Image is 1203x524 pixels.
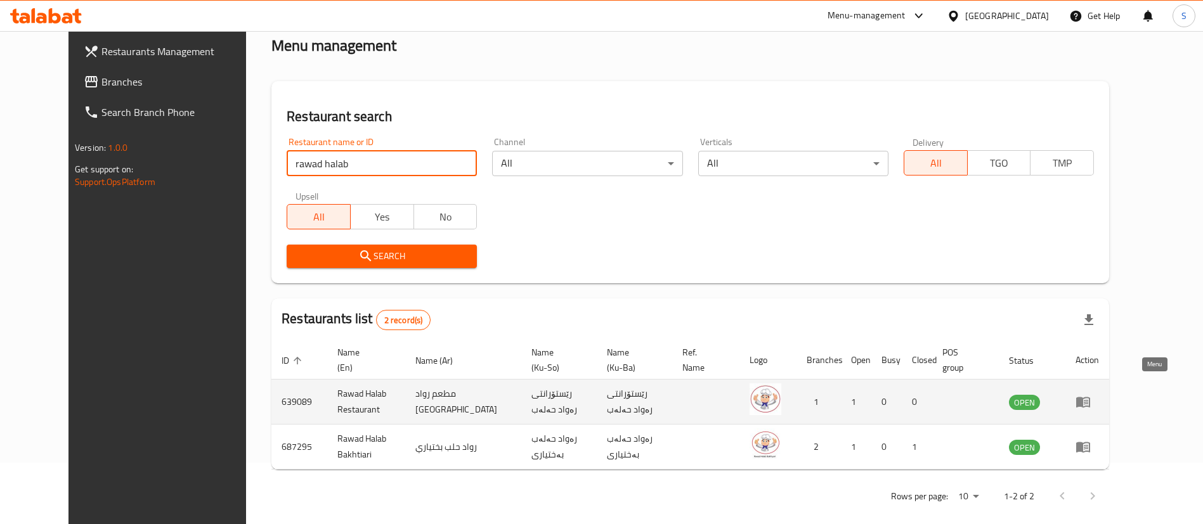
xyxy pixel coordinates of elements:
div: Total records count [376,310,431,330]
span: Name (En) [337,345,390,375]
img: Rawad Halab Bakhtiari [750,428,781,460]
a: Search Branch Phone [74,97,270,127]
th: Closed [902,341,932,380]
span: TGO [973,154,1026,172]
table: enhanced table [271,341,1109,470]
td: رواد حلب بختياري [405,425,521,470]
span: ID [282,353,306,368]
span: OPEN [1009,440,1040,455]
div: [GEOGRAPHIC_DATA] [965,9,1049,23]
p: 1-2 of 2 [1004,489,1034,504]
td: 1 [902,425,932,470]
button: TMP [1030,150,1094,176]
td: 0 [871,380,902,425]
label: Delivery [913,137,944,146]
div: Menu [1076,439,1099,454]
span: Yes [356,208,409,226]
td: 0 [902,380,932,425]
button: All [287,204,351,229]
span: Name (Ku-Ba) [607,345,657,375]
span: All [909,154,963,172]
td: مطعم رواد [GEOGRAPHIC_DATA] [405,380,521,425]
td: رێستۆرانتی رەواد حەلەب [597,380,672,425]
button: Search [287,245,477,268]
span: All [292,208,346,226]
span: Name (Ku-So) [531,345,582,375]
span: POS group [942,345,984,375]
h2: Menu management [271,35,396,56]
td: 1 [841,380,871,425]
div: Menu-management [828,8,906,23]
td: رێستۆرانتی رەواد حەلەب [521,380,597,425]
span: No [419,208,472,226]
td: 0 [871,425,902,470]
th: Logo [739,341,797,380]
span: Name (Ar) [415,353,469,368]
span: Branches [101,74,259,89]
th: Action [1065,341,1109,380]
span: S [1181,9,1187,23]
div: Export file [1074,305,1104,335]
span: 1.0.0 [108,139,127,156]
td: Rawad Halab Bakhtiari [327,425,405,470]
td: رەواد حەلەب بەختیاری [521,425,597,470]
td: Rawad Halab Restaurant [327,380,405,425]
h2: Restaurant search [287,107,1094,126]
span: OPEN [1009,395,1040,410]
div: OPEN [1009,440,1040,455]
div: OPEN [1009,395,1040,410]
p: Rows per page: [891,489,948,504]
span: Search [297,248,467,264]
a: Branches [74,67,270,97]
div: All [492,151,682,176]
div: All [698,151,888,176]
span: 2 record(s) [377,314,431,326]
a: Support.OpsPlatform [75,174,155,190]
a: Restaurants Management [74,36,270,67]
input: Search for restaurant name or ID.. [287,151,477,176]
td: 1 [841,425,871,470]
th: Busy [871,341,902,380]
span: Version: [75,139,106,156]
td: رەواد حەلەب بەختیاری [597,425,672,470]
span: Status [1009,353,1050,368]
th: Branches [797,341,841,380]
button: All [904,150,968,176]
img: Rawad Halab Restaurant [750,383,781,415]
td: 1 [797,380,841,425]
span: Search Branch Phone [101,105,259,120]
span: Get support on: [75,161,133,177]
label: Upsell [296,191,319,200]
button: TGO [967,150,1031,176]
button: No [413,204,478,229]
th: Open [841,341,871,380]
td: 687295 [271,425,327,470]
td: 2 [797,425,841,470]
span: TMP [1036,154,1089,172]
button: Yes [350,204,414,229]
span: Ref. Name [682,345,724,375]
td: 639089 [271,380,327,425]
div: Rows per page: [953,487,984,506]
span: Restaurants Management [101,44,259,59]
h2: Restaurants list [282,309,431,330]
